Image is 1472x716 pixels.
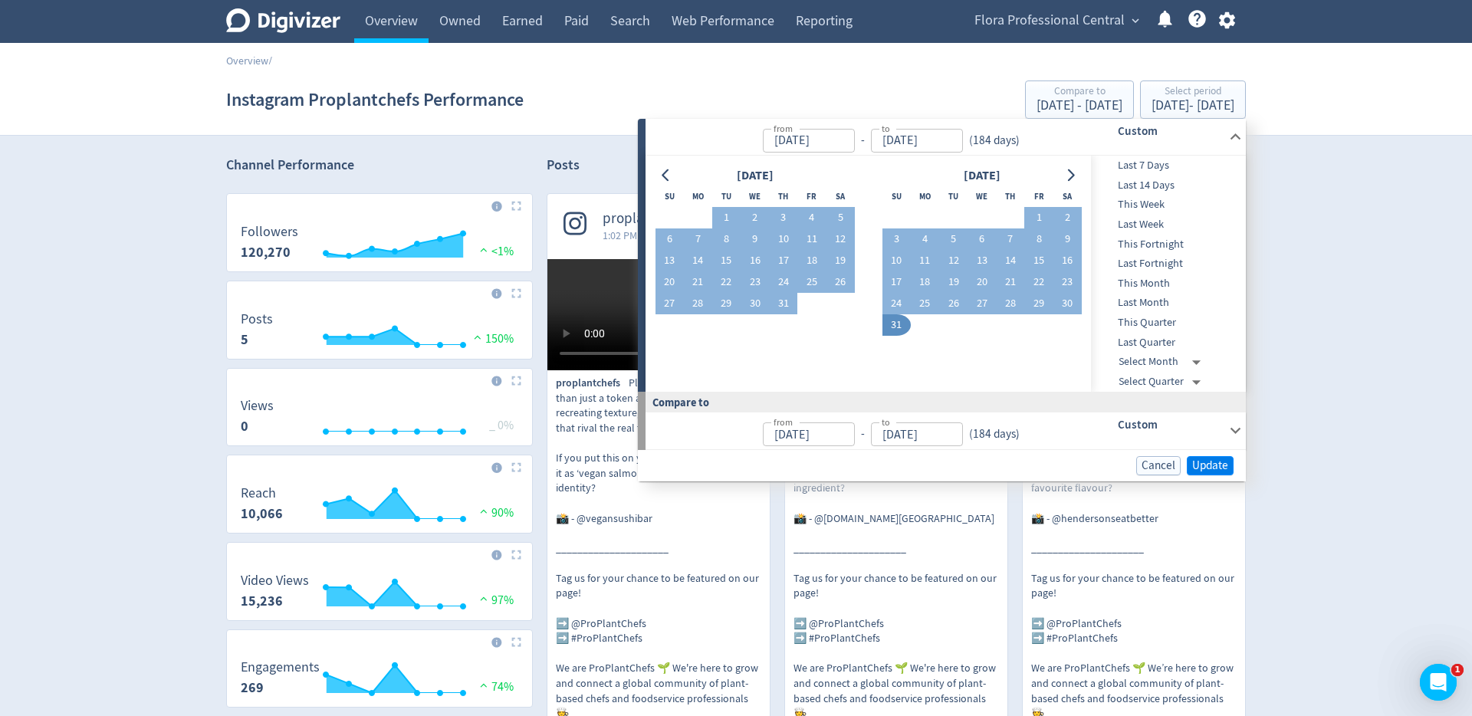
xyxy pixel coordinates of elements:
svg: Posts 5 [233,312,526,353]
button: Go to next month [1060,165,1082,186]
span: proplantchefs [603,210,689,228]
dt: Reach [241,484,283,502]
span: This Fortnight [1091,236,1243,253]
span: Last 14 Days [1091,177,1243,194]
div: Last Fortnight [1091,254,1243,274]
button: 12 [826,228,855,250]
div: Select Month [1119,352,1207,372]
span: Last Week [1091,216,1243,233]
svg: Followers 120,270 [233,225,526,265]
span: / [268,54,272,67]
button: 18 [797,250,826,271]
button: 8 [1024,228,1053,250]
th: Wednesday [741,186,769,207]
button: 29 [712,293,741,314]
div: from-to(184 days)Custom [646,156,1246,392]
button: 22 [1024,271,1053,293]
dt: Engagements [241,659,320,676]
label: from [774,122,793,135]
th: Tuesday [939,186,968,207]
div: Last Week [1091,215,1243,235]
button: 7 [684,228,712,250]
button: 13 [968,250,996,271]
span: This Quarter [1091,314,1243,331]
th: Friday [1024,186,1053,207]
button: 9 [1053,228,1082,250]
svg: Engagements 269 [233,660,526,701]
th: Monday [911,186,939,207]
button: 14 [996,250,1024,271]
span: Update [1192,460,1228,471]
th: Friday [797,186,826,207]
button: 15 [712,250,741,271]
dt: Followers [241,223,298,241]
button: 4 [911,228,939,250]
th: Thursday [996,186,1024,207]
dt: Views [241,397,274,415]
div: ( 184 days ) [963,132,1026,149]
button: 10 [769,228,797,250]
span: Last Quarter [1091,334,1243,351]
dt: Posts [241,310,273,328]
button: 27 [655,293,684,314]
div: Select Quarter [1119,372,1207,392]
button: 23 [1053,271,1082,293]
span: 150% [470,331,514,347]
button: 3 [769,207,797,228]
th: Sunday [655,186,684,207]
button: 2 [1053,207,1082,228]
div: - [855,132,871,149]
button: 30 [741,293,769,314]
span: _ 0% [489,418,514,433]
button: Go to previous month [655,165,678,186]
button: 25 [911,293,939,314]
img: positive-performance.svg [476,679,491,691]
button: 18 [911,271,939,293]
div: This Month [1091,274,1243,294]
button: Select period[DATE]- [DATE] [1140,80,1246,119]
button: 11 [911,250,939,271]
span: Last Fortnight [1091,255,1243,272]
label: to [882,122,890,135]
th: Saturday [1053,186,1082,207]
button: 21 [996,271,1024,293]
span: Last 7 Days [1091,157,1243,174]
button: 26 [826,271,855,293]
img: Placeholder [511,462,521,472]
h1: Instagram Proplantchefs Performance [226,75,524,124]
strong: 120,270 [241,243,291,261]
img: positive-performance.svg [476,593,491,604]
span: This Month [1091,275,1243,292]
div: Compare to [638,392,1246,412]
img: positive-performance.svg [476,505,491,517]
button: Update [1187,456,1234,475]
div: Select period [1152,86,1234,99]
button: 12 [939,250,968,271]
button: 21 [684,271,712,293]
button: 19 [939,271,968,293]
div: from-to(184 days)Custom [646,119,1246,156]
button: 16 [741,250,769,271]
button: 26 [939,293,968,314]
strong: 269 [241,678,264,697]
th: Tuesday [712,186,741,207]
span: expand_more [1129,14,1142,28]
strong: 10,066 [241,504,283,523]
div: Last 7 Days [1091,156,1243,176]
button: 13 [655,250,684,271]
span: <1% [476,244,514,259]
img: positive-performance.svg [470,331,485,343]
img: Placeholder [511,201,521,211]
button: 14 [684,250,712,271]
div: [DATE] [732,166,778,186]
dt: Video Views [241,572,309,590]
button: 20 [968,271,996,293]
button: 23 [741,271,769,293]
span: 1:02 PM [DATE] BST [603,228,689,243]
div: - [855,425,871,443]
span: 90% [476,505,514,521]
span: 97% [476,593,514,608]
h6: Custom [1118,122,1223,140]
button: 2 [741,207,769,228]
button: 30 [1053,293,1082,314]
